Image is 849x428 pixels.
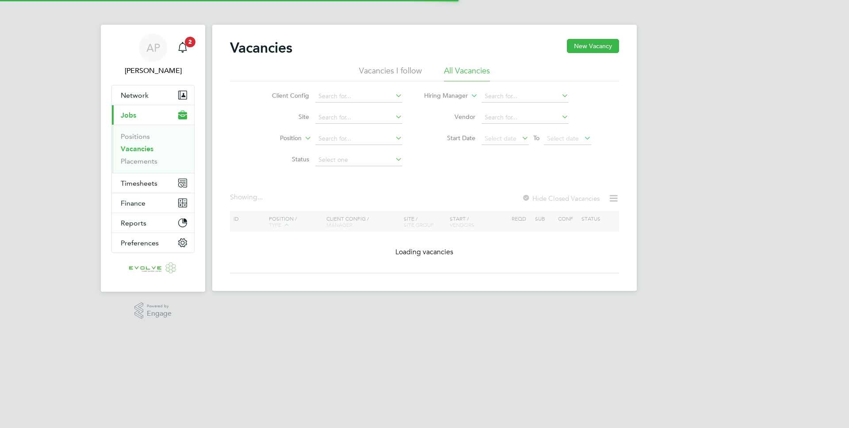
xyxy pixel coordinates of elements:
[112,233,194,252] button: Preferences
[121,111,136,119] span: Jobs
[121,199,145,207] span: Finance
[482,111,569,124] input: Search for...
[315,154,402,166] input: Select one
[112,105,194,125] button: Jobs
[482,90,569,103] input: Search for...
[547,134,579,142] span: Select date
[258,113,309,121] label: Site
[134,302,172,319] a: Powered byEngage
[315,111,402,124] input: Search for...
[567,39,619,53] button: New Vacancy
[121,179,157,187] span: Timesheets
[121,91,149,99] span: Network
[444,65,490,81] li: All Vacancies
[359,65,422,81] li: Vacancies I follow
[112,193,194,213] button: Finance
[111,34,195,76] a: AP[PERSON_NAME]
[121,239,159,247] span: Preferences
[230,39,292,57] h2: Vacancies
[112,213,194,233] button: Reports
[147,310,172,317] span: Engage
[147,302,172,310] span: Powered by
[112,125,194,173] div: Jobs
[315,133,402,145] input: Search for...
[112,173,194,193] button: Timesheets
[121,157,157,165] a: Placements
[112,85,194,105] button: Network
[111,65,195,76] span: Anthony Perrin
[111,262,195,276] a: Go to home page
[424,134,475,142] label: Start Date
[531,132,542,144] span: To
[315,90,402,103] input: Search for...
[121,145,153,153] a: Vacancies
[417,92,468,100] label: Hiring Manager
[129,262,177,276] img: evolve-talent-logo-retina.png
[258,92,309,99] label: Client Config
[424,113,475,121] label: Vendor
[522,194,600,203] label: Hide Closed Vacancies
[257,193,263,202] span: ...
[146,42,160,53] span: AP
[121,132,150,141] a: Positions
[251,134,302,143] label: Position
[185,37,195,47] span: 2
[121,219,146,227] span: Reports
[258,155,309,163] label: Status
[174,34,191,62] a: 2
[230,193,264,202] div: Showing
[485,134,516,142] span: Select date
[101,25,205,292] nav: Main navigation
